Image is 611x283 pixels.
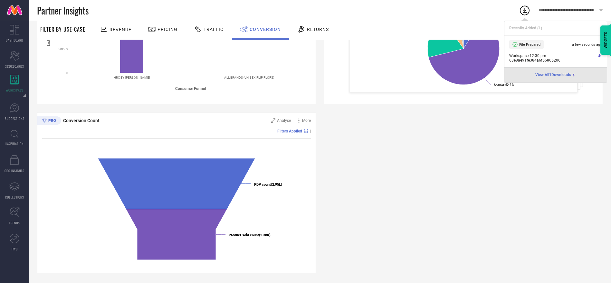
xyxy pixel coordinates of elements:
div: Open download page [535,73,576,78]
a: Download [597,54,602,63]
svg: Zoom [271,118,275,123]
span: Analyse [277,118,291,123]
span: File Prepared [519,43,540,47]
span: Traffic [204,27,224,32]
span: SCORECARDS [5,64,24,69]
span: Recently Added ( 1 ) [509,26,542,30]
text: HRX BY [PERSON_NAME] [114,76,150,79]
text: 0 [66,71,68,75]
span: Returns [307,27,329,32]
span: Revenue [110,27,131,32]
span: Filters Applied [277,129,302,133]
span: INSPIRATION [5,141,24,146]
span: FWD [12,247,18,251]
span: Conversion Count [63,118,100,123]
span: COLLECTIONS [5,195,24,200]
text: : 62.2 % [494,83,514,87]
span: Pricing [158,27,177,32]
tspan: PDP count [254,182,271,187]
text: ALL BRANDS (UNISEX-FLIP FLOPS) [224,76,274,79]
text: 50Cr % [58,47,68,51]
tspan: Consumer Funnel [175,86,206,91]
text: (2.38K) [229,233,271,237]
span: CDC INSIGHTS [5,168,24,173]
span: Partner Insights [37,4,89,17]
span: Workspace - 12:30-pm - 68e8ae91fe384a6f56865206 [509,54,595,63]
div: Premium [37,116,61,126]
span: | [310,129,311,133]
span: Filter By Use-Case [40,25,85,33]
span: WORKSPACE [6,88,24,93]
span: More [302,118,311,123]
div: Open download list [519,5,530,16]
a: View All1Downloads [535,73,576,78]
tspan: Product sold count [229,233,259,237]
span: DASHBOARD [6,38,23,43]
tspan: Android [494,83,504,87]
tspan: List Count [46,28,51,46]
span: Conversion [250,27,281,32]
text: (2.95L) [254,182,282,187]
span: View All 1 Downloads [535,73,571,78]
span: TRENDS [9,220,20,225]
span: SUGGESTIONS [5,116,24,121]
span: a few seconds ago [572,43,602,47]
